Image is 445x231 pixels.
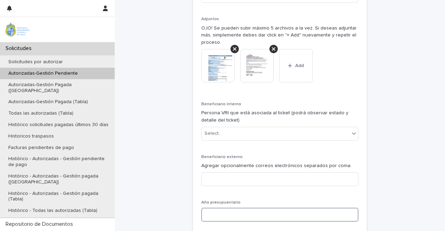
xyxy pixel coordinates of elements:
p: Histórico - Autorizadas - Gestión pendiente de pago [3,156,115,168]
p: Autorizadas-Gestión Pagada (Tabla) [3,99,94,105]
span: Beneficiario externo [201,155,243,159]
button: Add [279,49,313,82]
p: Histórico solicitudes pagadas últimos 30 días [3,122,114,128]
div: Select... [204,130,222,137]
p: Facturas pendientes de pago [3,145,80,151]
p: Autorizadas-Gestión Pendiente [3,71,83,76]
span: Beneficiario interno [201,102,241,106]
span: Add [295,63,304,68]
p: Histórico - Todas las autorizadas (Tabla) [3,208,103,214]
p: Histórico - Autorizadas - Gestión pagada (Tabla) [3,191,115,203]
span: Año presupuestario [201,200,241,205]
p: Repositorio de Documentos [3,221,79,228]
p: Histórico - Autorizadas - Gestión pagada ([GEOGRAPHIC_DATA]) [3,173,115,185]
p: Agregar opcionalmente correos electrónicos separados por coma. [201,162,358,170]
p: Historicos traspasos [3,133,59,139]
p: OJO! Se pueden subir máximo 5 archivos a la vez. Si deseas adjuntar más, simplemente debes dar cl... [201,25,358,46]
img: iqsleoUpQLaG7yz5l0jK [6,23,30,36]
p: Persona VRI que está asociada al ticket (podrá observar estado y detalle del ticket). [201,109,358,124]
p: Solicitudes [3,45,37,52]
p: Todas las autorizadas (Tabla) [3,110,79,116]
p: Autorizadas-Gestión Pagada ([GEOGRAPHIC_DATA]) [3,82,115,94]
p: Solicitudes por autorizar [3,59,68,65]
span: Adjuntos [201,17,219,21]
